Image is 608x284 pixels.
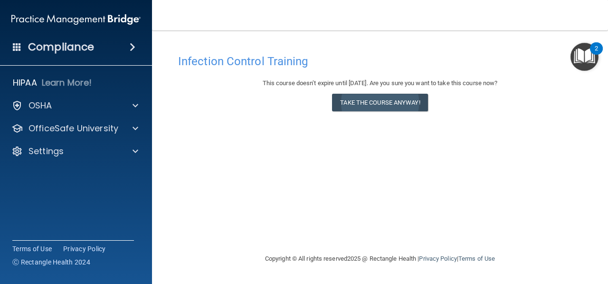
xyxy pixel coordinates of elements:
a: Privacy Policy [63,244,106,254]
div: This course doesn’t expire until [DATE]. Are you sure you want to take this course now? [178,78,582,89]
button: Take the course anyway! [332,94,427,111]
p: Learn More! [42,77,92,88]
span: Ⓒ Rectangle Health 2024 [12,257,90,267]
button: Open Resource Center, 2 new notifications [570,43,598,71]
h4: Compliance [28,40,94,54]
a: Privacy Policy [419,255,456,262]
p: OSHA [28,100,52,111]
a: Settings [11,146,138,157]
a: Terms of Use [458,255,495,262]
a: OSHA [11,100,138,111]
p: Settings [28,146,64,157]
img: PMB logo [11,10,141,29]
h4: Infection Control Training [178,55,582,68]
p: OfficeSafe University [28,123,118,134]
div: 2 [595,49,598,61]
p: HIPAA [13,77,37,88]
div: Copyright © All rights reserved 2025 @ Rectangle Health | | [207,244,553,274]
a: Terms of Use [12,244,52,254]
a: OfficeSafe University [11,123,138,134]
